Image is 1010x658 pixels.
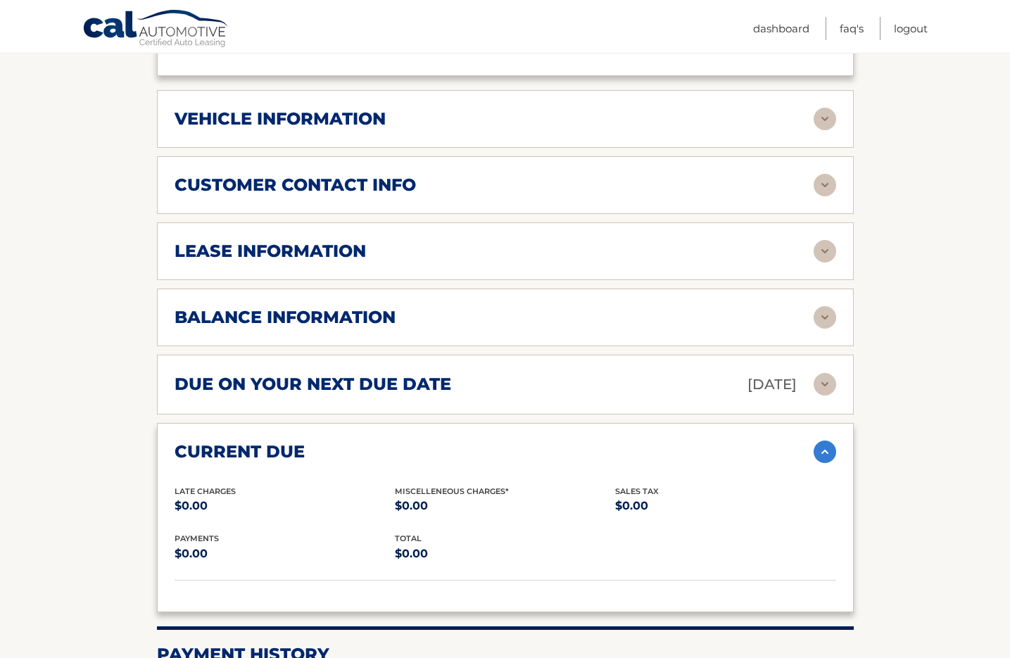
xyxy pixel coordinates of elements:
[395,544,615,564] p: $0.00
[814,306,836,329] img: accordion-rest.svg
[753,17,809,40] a: Dashboard
[615,496,835,516] p: $0.00
[894,17,928,40] a: Logout
[175,533,219,543] span: payments
[747,372,797,397] p: [DATE]
[814,108,836,130] img: accordion-rest.svg
[175,175,416,196] h2: customer contact info
[175,544,395,564] p: $0.00
[395,533,422,543] span: total
[840,17,864,40] a: FAQ's
[814,441,836,463] img: accordion-active.svg
[175,441,305,462] h2: current due
[814,174,836,196] img: accordion-rest.svg
[814,240,836,262] img: accordion-rest.svg
[175,108,386,129] h2: vehicle information
[395,496,615,516] p: $0.00
[395,486,509,496] span: Miscelleneous Charges*
[175,241,366,262] h2: lease information
[814,373,836,396] img: accordion-rest.svg
[175,496,395,516] p: $0.00
[82,9,230,50] a: Cal Automotive
[175,307,396,328] h2: balance information
[175,374,451,395] h2: due on your next due date
[615,486,659,496] span: Sales Tax
[175,486,236,496] span: Late Charges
